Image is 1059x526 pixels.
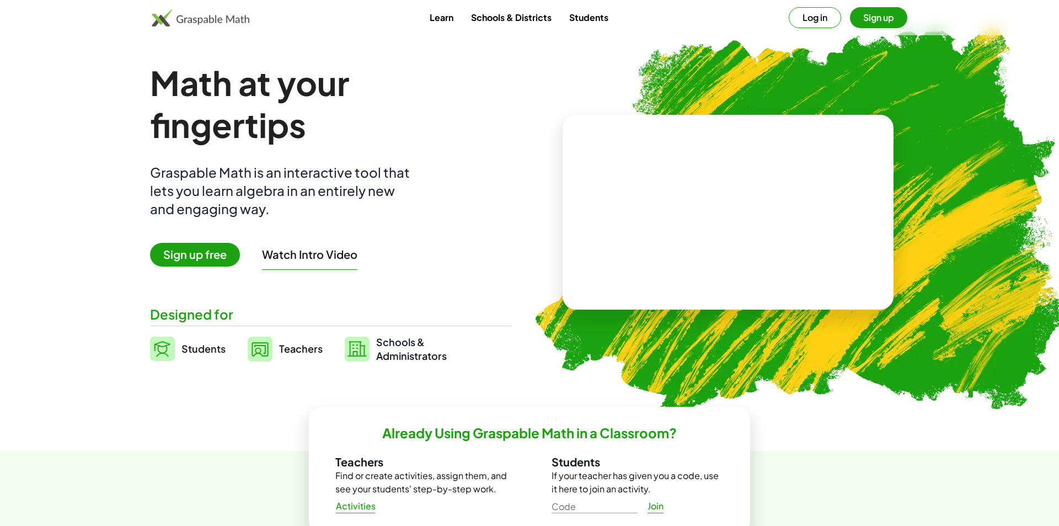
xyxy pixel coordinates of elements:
[789,7,841,28] button: Log in
[382,424,677,442] h2: Already Using Graspable Math in a Classroom?
[552,455,724,469] h3: Students
[335,455,507,469] h3: Teachers
[560,7,617,28] a: Students
[850,7,907,28] button: Sign up
[150,62,501,146] h1: Math at your fingertips
[335,501,376,512] span: Activities
[150,305,512,323] div: Designed for
[345,335,447,363] a: Schools &Administrators
[150,163,415,218] div: Graspable Math is an interactive tool that lets you learn algebra in an entirely new and engaging...
[421,7,462,28] a: Learn
[279,342,323,355] span: Teachers
[327,496,384,516] a: Activities
[262,247,357,262] button: Watch Intro Video
[150,243,240,267] span: Sign up free
[248,337,272,362] img: svg%3e
[376,335,447,363] span: Schools & Administrators
[647,501,664,512] span: Join
[248,335,323,363] a: Teachers
[552,469,724,496] p: If your teacher has given you a code, use it here to join an activity.
[345,337,370,362] img: svg%3e
[462,7,560,28] a: Schools & Districts
[150,335,226,363] a: Students
[645,171,811,254] video: What is this? This is dynamic math notation. Dynamic math notation plays a central role in how Gr...
[150,337,175,361] img: svg%3e
[335,469,507,496] p: Find or create activities, assign them, and see your students' step-by-step work.
[181,342,226,355] span: Students
[638,496,673,516] a: Join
